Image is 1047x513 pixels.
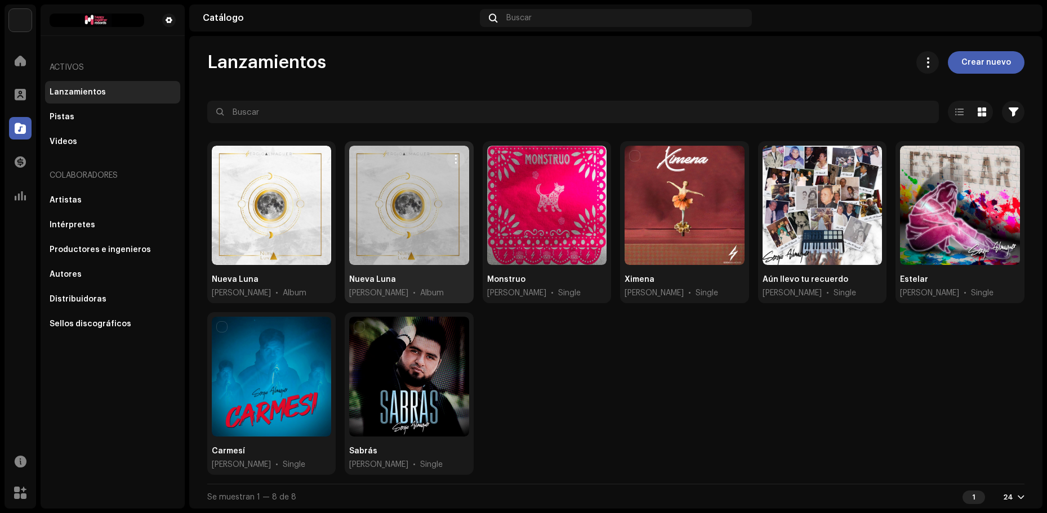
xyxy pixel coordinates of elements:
div: Single [971,287,993,299]
div: Autores [50,270,82,279]
div: Monstruo [487,274,525,285]
re-m-nav-item: Intérpretes [45,214,180,236]
div: Productores e ingenieros [50,245,151,254]
span: Se muestran 1 — 8 de 8 [207,493,296,501]
re-m-nav-item: Artistas [45,189,180,211]
span: Crear nuevo [961,51,1011,74]
div: Single [558,287,581,299]
div: Sabrás [349,445,377,457]
div: Intérpretes [50,220,95,229]
span: • [413,459,416,470]
div: Nueva Luna [349,274,396,285]
span: Buscar [506,13,532,22]
div: Sellos discográficos [50,319,131,328]
div: Single [696,287,718,299]
div: Videos [50,137,77,146]
span: • [826,287,829,299]
div: Nueva Luna [212,274,259,285]
span: • [275,287,278,299]
re-m-nav-item: Autores [45,263,180,286]
span: Sergio Almaguer [212,287,271,299]
div: Lanzamientos [50,88,106,97]
re-m-nav-item: Distribuidoras [45,288,180,310]
re-a-nav-header: Colaboradores [45,162,180,189]
re-m-nav-item: Productores e ingenieros [45,238,180,261]
span: • [688,287,691,299]
div: 24 [1003,493,1013,502]
div: Distribuidoras [50,295,106,304]
div: Album [420,287,444,299]
div: Single [283,459,305,470]
div: Carmesí [212,445,245,457]
div: Single [834,287,856,299]
div: Aún llevo tu recuerdo [763,274,848,285]
div: Single [420,459,443,470]
re-m-nav-item: Pistas [45,106,180,128]
div: Artistas [50,196,82,205]
re-m-nav-item: Lanzamientos [45,81,180,103]
span: Sergio Almaguer [763,287,822,299]
span: • [964,287,966,299]
span: • [275,459,278,470]
span: Sergio Almaguer [349,287,408,299]
input: Buscar [207,101,939,123]
button: Crear nuevo [948,51,1024,74]
re-m-nav-item: Sellos discográficos [45,313,180,335]
img: 7c59cb1c-e95b-4e64-b569-48e135dea417 [1011,9,1029,27]
span: • [551,287,554,299]
re-m-nav-item: Videos [45,130,180,153]
div: Pistas [50,112,74,121]
span: Sergio Almaguer [900,287,959,299]
span: Sergio Almaguer [212,459,271,470]
span: Lanzamientos [207,51,326,74]
img: bd0f0126-c3b7-48be-a28a-19ec4722d7b3 [50,13,144,27]
div: 1 [963,490,985,504]
div: Ximena [625,274,654,285]
span: Sergio Almaguer [625,287,684,299]
div: Catálogo [203,13,475,22]
img: edd8793c-a1b1-4538-85bc-e24b6277bc1e [9,9,32,31]
span: Sergio Almaguer [349,459,408,470]
re-a-nav-header: Activos [45,54,180,81]
div: Estelar [900,274,928,285]
span: • [413,287,416,299]
span: Sergio Almaguer [487,287,546,299]
div: Album [283,287,306,299]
